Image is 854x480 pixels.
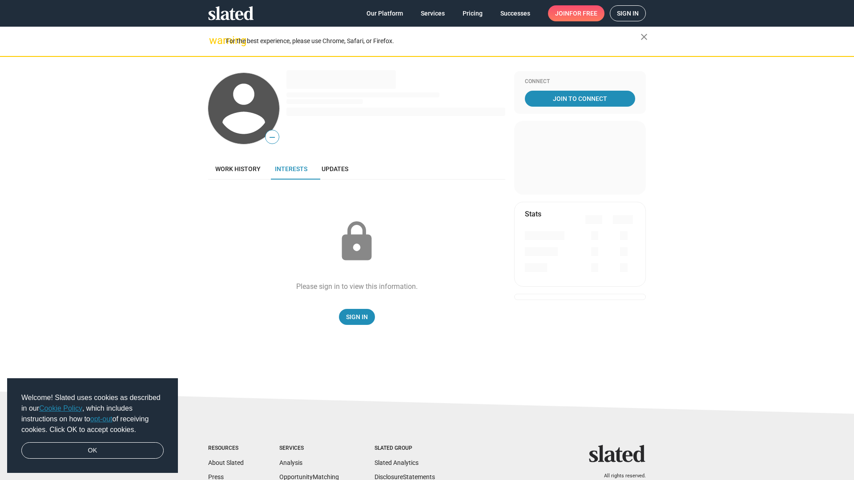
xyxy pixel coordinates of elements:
mat-icon: lock [334,220,379,264]
a: Updates [314,158,355,180]
div: Slated Group [375,445,435,452]
div: Please sign in to view this information. [296,282,418,291]
a: Cookie Policy [39,404,82,412]
span: Our Platform [367,5,403,21]
span: Interests [275,165,307,172]
a: Sign in [610,5,646,21]
a: Slated Analytics [375,459,419,466]
span: Work history [215,165,261,172]
a: Successes [493,5,537,21]
span: Updates [322,165,348,172]
a: Analysis [279,459,302,466]
div: Services [279,445,339,452]
a: opt-out [90,415,113,423]
a: Work history [208,158,268,180]
div: For the best experience, please use Chrome, Safari, or Firefox. [226,35,640,47]
span: Welcome! Slated uses cookies as described in our , which includes instructions on how to of recei... [21,392,164,435]
a: Sign In [339,309,375,325]
a: Joinfor free [548,5,604,21]
mat-icon: close [639,32,649,42]
span: Sign In [346,309,368,325]
a: Services [414,5,452,21]
a: dismiss cookie message [21,442,164,459]
span: for free [569,5,597,21]
span: Join To Connect [527,91,633,107]
span: Services [421,5,445,21]
div: Resources [208,445,244,452]
div: cookieconsent [7,378,178,473]
span: Successes [500,5,530,21]
span: Sign in [617,6,639,21]
div: Connect [525,78,635,85]
mat-card-title: Stats [525,209,541,219]
span: Pricing [463,5,483,21]
a: Our Platform [359,5,410,21]
span: — [266,132,279,143]
a: Join To Connect [525,91,635,107]
span: Join [555,5,597,21]
a: Interests [268,158,314,180]
mat-icon: warning [209,35,220,46]
a: Pricing [455,5,490,21]
a: About Slated [208,459,244,466]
